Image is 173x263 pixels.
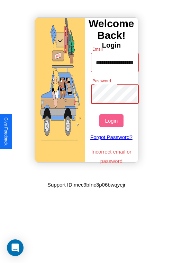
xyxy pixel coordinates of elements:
[99,114,123,127] button: Login
[92,78,111,84] label: Password
[47,180,126,189] p: Support ID: mec9bfnc3p06bwqyejr
[92,46,103,52] label: Email
[85,18,138,41] h3: Welcome Back!
[3,117,8,146] div: Give Feedback
[88,147,136,166] p: Incorrect email or password
[35,18,85,162] img: gif
[7,239,24,256] div: Open Intercom Messenger
[88,127,136,147] a: Forgot Password?
[85,41,138,49] h4: Login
